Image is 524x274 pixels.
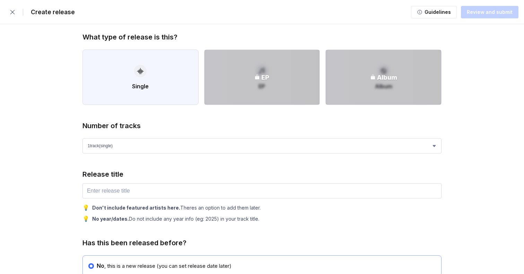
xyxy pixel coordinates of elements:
[22,9,24,16] div: |
[92,205,261,211] div: Theres an option to add them later.
[132,83,149,90] div: Single
[94,262,232,269] div: , this is a new release (you can set release date later)
[261,74,269,81] div: EP
[82,122,141,130] div: Number of tracks
[92,216,259,222] div: Do not include any year info (eg: 2025) in your track title.
[82,170,123,178] div: Release title
[82,239,186,247] div: Has this been released before?
[411,6,457,18] button: Guidelines
[82,215,89,222] div: 💡
[92,205,180,211] b: Don't include featured artists here.
[82,33,177,41] div: What type of release is this?
[377,74,397,81] div: Album
[82,50,199,105] button: Single
[82,183,442,198] input: Enter release title
[422,9,451,16] div: Guidelines
[204,50,320,105] button: EPEP
[97,262,104,269] span: No
[82,204,89,211] div: 💡
[325,50,442,105] button: AlbumAlbum
[27,9,75,16] div: Create release
[92,216,129,222] b: No year/dates.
